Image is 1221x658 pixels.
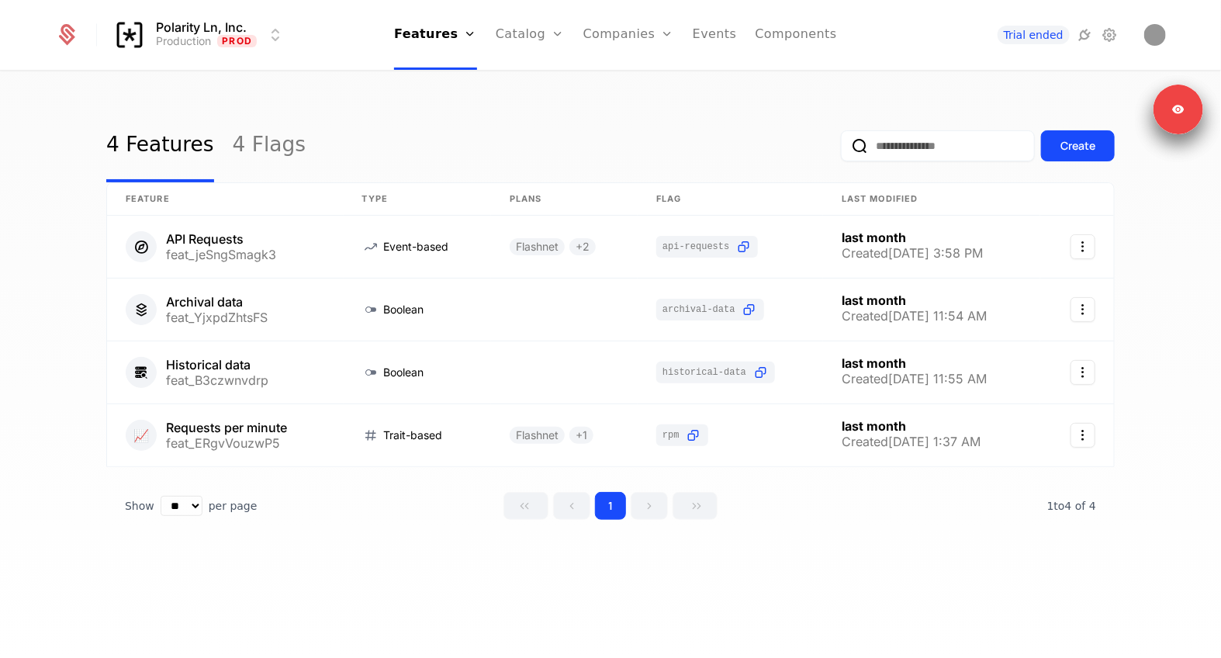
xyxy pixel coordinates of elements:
[1101,26,1119,44] a: Settings
[107,183,344,216] th: Feature
[638,183,823,216] th: Flag
[1144,24,1166,46] button: Open user button
[111,16,148,54] img: Polarity Ln, Inc.
[1071,297,1095,322] button: Select action
[233,109,306,182] a: 4 Flags
[503,492,718,520] div: Page navigation
[1047,500,1089,512] span: 1 to 4 of
[1071,234,1095,259] button: Select action
[1071,423,1095,448] button: Select action
[1076,26,1095,44] a: Integrations
[631,492,668,520] button: Go to next page
[503,492,548,520] button: Go to first page
[161,496,202,516] select: Select page size
[106,109,214,182] a: 4 Features
[1047,500,1096,512] span: 4
[116,18,285,52] button: Select environment
[1144,24,1166,46] img: Nejc Drobnič
[673,492,718,520] button: Go to last page
[823,183,1040,216] th: Last Modified
[217,35,257,47] span: Prod
[209,498,258,514] span: per page
[1060,138,1095,154] div: Create
[156,21,247,33] span: Polarity Ln, Inc.
[491,183,638,216] th: Plans
[1071,360,1095,385] button: Select action
[1041,130,1115,161] button: Create
[998,26,1070,44] a: Trial ended
[344,183,491,216] th: Type
[553,492,590,520] button: Go to previous page
[156,33,211,49] div: Production
[595,492,626,520] button: Go to page 1
[106,492,1115,520] div: Table pagination
[125,498,154,514] span: Show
